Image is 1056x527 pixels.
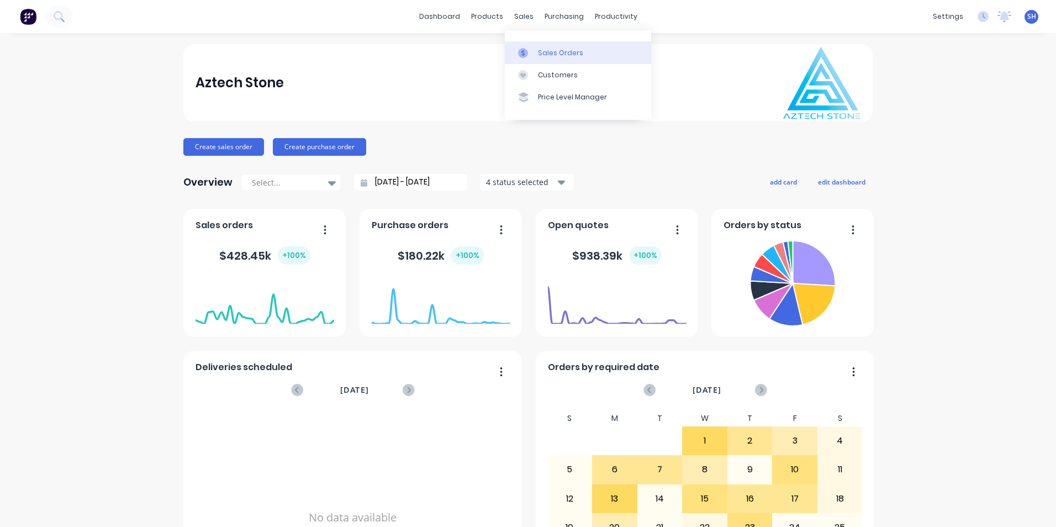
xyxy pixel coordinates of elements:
button: edit dashboard [811,175,873,189]
a: dashboard [414,8,466,25]
div: Customers [538,70,578,80]
div: products [466,8,509,25]
div: $ 180.22k [398,246,484,265]
div: 4 [818,427,862,455]
div: 12 [548,485,592,513]
span: [DATE] [340,384,369,396]
span: [DATE] [693,384,721,396]
div: 14 [638,485,682,513]
div: Aztech Stone [196,72,284,94]
div: 11 [818,456,862,483]
span: Open quotes [548,219,609,232]
div: 9 [728,456,772,483]
div: Price Level Manager [538,92,607,102]
div: settings [927,8,969,25]
div: F [772,410,817,426]
div: T [637,410,683,426]
div: 2 [728,427,772,455]
div: T [727,410,773,426]
div: $ 938.39k [572,246,662,265]
div: purchasing [539,8,589,25]
button: add card [763,175,804,189]
a: Customers [505,64,651,86]
div: 1 [683,427,727,455]
div: + 100 % [451,246,484,265]
div: sales [509,8,539,25]
div: 5 [548,456,592,483]
img: Aztech Stone [783,47,860,119]
a: Sales Orders [505,41,651,64]
span: Deliveries scheduled [196,361,292,374]
span: Orders by status [724,219,801,232]
a: Price Level Manager [505,86,651,108]
div: 13 [593,485,637,513]
div: 3 [773,427,817,455]
div: S [817,410,863,426]
div: W [682,410,727,426]
div: 4 status selected [486,176,556,188]
div: 6 [593,456,637,483]
div: Sales Orders [538,48,583,58]
div: 15 [683,485,727,513]
div: 16 [728,485,772,513]
div: M [592,410,637,426]
span: Sales orders [196,219,253,232]
div: + 100 % [278,246,310,265]
div: 7 [638,456,682,483]
button: Create purchase order [273,138,366,156]
div: 18 [818,485,862,513]
span: SH [1027,12,1036,22]
div: 8 [683,456,727,483]
div: 10 [773,456,817,483]
div: S [547,410,593,426]
div: 17 [773,485,817,513]
span: Purchase orders [372,219,448,232]
div: $ 428.45k [219,246,310,265]
div: Overview [183,171,233,193]
div: productivity [589,8,643,25]
button: Create sales order [183,138,264,156]
img: Factory [20,8,36,25]
button: 4 status selected [480,174,574,191]
div: + 100 % [629,246,662,265]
